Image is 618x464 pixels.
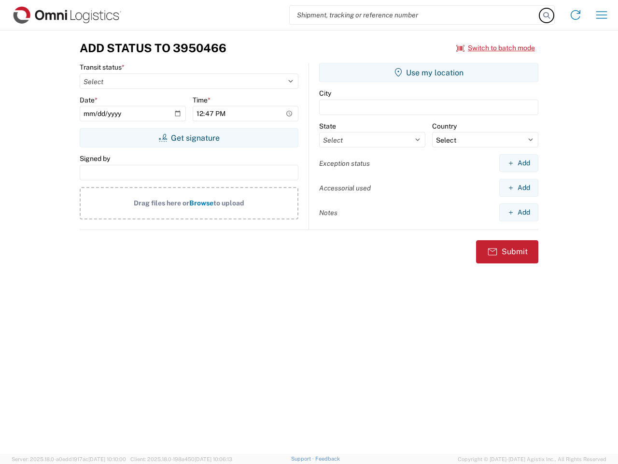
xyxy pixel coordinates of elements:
[290,6,540,24] input: Shipment, tracking or reference number
[458,455,606,464] span: Copyright © [DATE]-[DATE] Agistix Inc., All Rights Reserved
[80,154,110,163] label: Signed by
[319,208,337,217] label: Notes
[499,203,538,221] button: Add
[80,63,125,72] label: Transit status
[319,63,538,82] button: Use my location
[88,456,126,462] span: [DATE] 10:10:00
[193,96,211,104] label: Time
[315,456,340,462] a: Feedback
[319,184,371,192] label: Accessorial used
[195,456,232,462] span: [DATE] 10:06:13
[432,122,457,130] label: Country
[80,128,298,147] button: Get signature
[499,154,538,172] button: Add
[12,456,126,462] span: Server: 2025.18.0-a0edd1917ac
[130,456,232,462] span: Client: 2025.18.0-198a450
[189,199,213,207] span: Browse
[456,40,535,56] button: Switch to batch mode
[319,122,336,130] label: State
[80,96,98,104] label: Date
[213,199,244,207] span: to upload
[319,89,331,98] label: City
[476,240,538,263] button: Submit
[319,159,370,168] label: Exception status
[134,199,189,207] span: Drag files here or
[80,41,226,55] h3: Add Status to 3950466
[499,179,538,197] button: Add
[291,456,315,462] a: Support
